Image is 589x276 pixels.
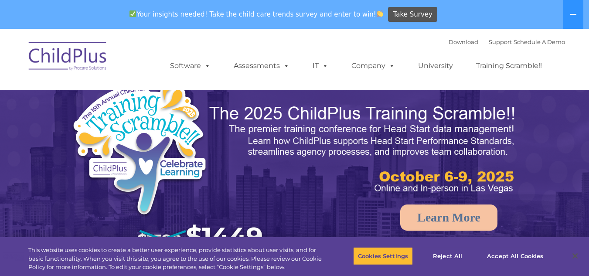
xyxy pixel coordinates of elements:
img: 👏 [377,10,383,17]
a: Support [489,38,512,45]
img: ChildPlus by Procare Solutions [24,36,112,79]
a: University [409,57,462,75]
a: Schedule A Demo [514,38,565,45]
div: This website uses cookies to create a better user experience, provide statistics about user visit... [28,246,324,272]
button: Close [565,246,585,266]
span: Last name [121,58,148,64]
span: Your insights needed! Take the child care trends survey and enter to win! [126,6,387,23]
a: IT [304,57,337,75]
a: Software [161,57,219,75]
a: Company [343,57,404,75]
img: ✅ [129,10,136,17]
button: Cookies Settings [353,247,413,265]
a: Assessments [225,57,298,75]
button: Reject All [420,247,475,265]
a: Training Scramble!! [467,57,551,75]
a: Learn More [400,204,497,231]
font: | [449,38,565,45]
span: Phone number [121,93,158,100]
span: Take Survey [393,7,432,22]
a: Download [449,38,478,45]
a: Take Survey [388,7,437,22]
button: Accept All Cookies [482,247,548,265]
